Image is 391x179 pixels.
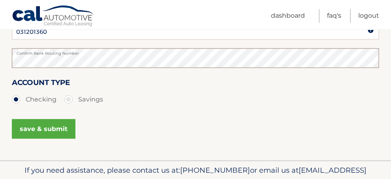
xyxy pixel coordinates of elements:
span: [PHONE_NUMBER] [180,166,250,175]
label: Confirm Bank Routing Number [12,48,379,55]
label: Checking [12,92,56,107]
a: Dashboard [271,9,305,23]
button: save & submit [12,119,75,139]
a: Cal Automotive [12,5,95,28]
img: tooltip.svg [368,27,374,33]
a: Logout [358,9,379,23]
label: Account Type [12,77,70,91]
a: FAQ's [327,9,341,23]
label: Savings [64,92,103,107]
